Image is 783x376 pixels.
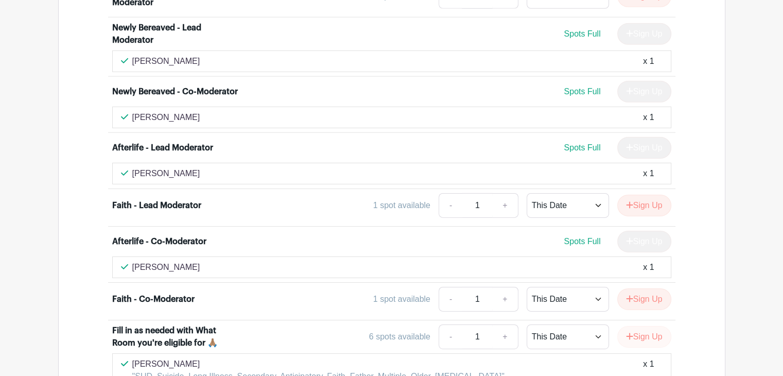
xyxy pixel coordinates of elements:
[112,142,213,154] div: Afterlife - Lead Moderator
[132,358,504,370] p: [PERSON_NAME]
[132,111,200,124] p: [PERSON_NAME]
[112,199,201,212] div: Faith - Lead Moderator
[643,167,654,180] div: x 1
[492,287,518,312] a: +
[112,22,240,46] div: Newly Bereaved - Lead Moderator
[643,111,654,124] div: x 1
[112,293,195,305] div: Faith - Co-Moderator
[132,261,200,274] p: [PERSON_NAME]
[439,193,462,218] a: -
[643,261,654,274] div: x 1
[369,331,430,343] div: 6 spots available
[112,86,238,98] div: Newly Bereaved - Co-Moderator
[132,167,200,180] p: [PERSON_NAME]
[617,288,671,310] button: Sign Up
[617,195,671,216] button: Sign Up
[643,55,654,67] div: x 1
[564,87,600,96] span: Spots Full
[373,293,430,305] div: 1 spot available
[564,237,600,246] span: Spots Full
[439,287,462,312] a: -
[492,324,518,349] a: +
[132,55,200,67] p: [PERSON_NAME]
[617,326,671,348] button: Sign Up
[112,324,240,349] div: Fill in as needed with What Room you're eligible for 🙏🏽
[373,199,430,212] div: 1 spot available
[112,235,206,248] div: Afterlife - Co-Moderator
[492,193,518,218] a: +
[564,29,600,38] span: Spots Full
[439,324,462,349] a: -
[564,143,600,152] span: Spots Full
